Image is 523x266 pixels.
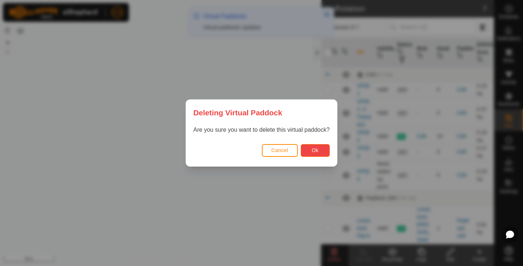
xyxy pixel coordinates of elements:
[301,144,330,157] button: Ok
[262,144,298,157] button: Cancel
[193,126,329,134] p: Are you sure you want to delete this virtual paddock?
[193,107,282,118] span: Deleting Virtual Paddock
[271,147,288,153] span: Cancel
[312,147,319,153] span: Ok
